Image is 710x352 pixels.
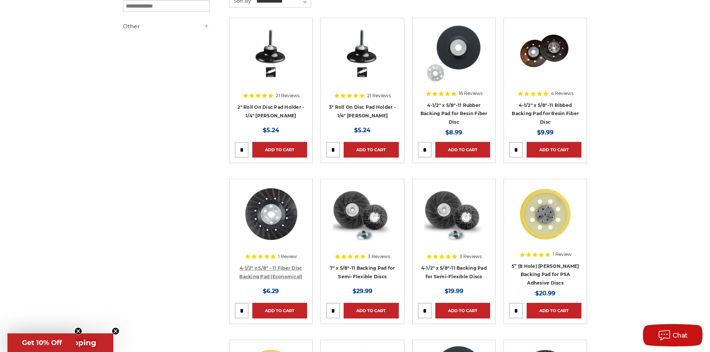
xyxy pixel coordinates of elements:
[535,290,555,297] span: $20.99
[435,142,490,158] a: Add to Cart
[537,129,553,136] span: $9.99
[241,23,301,83] img: 2" Roll On Disc Pad Holder - 1/4" Shank
[329,104,396,118] a: 3" Roll On Disc Pad Holder - 1/4" [PERSON_NAME]
[252,142,307,158] a: Add to Cart
[509,184,581,257] a: 5” (8 Hole) DA Sander Backing Pad for PSA Adhesive Discs
[276,93,300,98] span: 21 Reviews
[330,265,395,279] a: 7" x 5/8"-11 Backing Pad for Semi-Flexible Discs
[460,254,482,259] span: 3 Reviews
[673,332,688,339] span: Chat
[527,303,581,318] a: Add to Cart
[112,327,119,335] button: Close teaser
[418,184,490,257] a: 4-1/2" x 5/8"-11 Backing Pad for Semi-Flexible Discs
[326,184,398,257] a: 7" x 5/8"-11 Backing Pad for Semi-Flexible Discs
[332,184,392,244] img: 7" x 5/8"-11 Backing Pad for Semi-Flexible Discs
[235,23,307,96] a: 2" Roll On Disc Pad Holder - 1/4" Shank
[354,127,370,134] span: $5.24
[344,142,398,158] a: Add to Cart
[435,303,490,318] a: Add to Cart
[515,184,575,244] img: 5” (8 Hole) DA Sander Backing Pad for PSA Adhesive Discs
[123,22,209,31] h5: Other
[22,339,62,347] span: Get 10% Off
[241,184,301,244] img: Resin disc backing pad measuring 4 1/2 inches, an essential grinder accessory from Empire Abrasives
[326,23,398,96] a: 3" Roll On Disc Pad Holder - 1/4" Shank
[353,288,372,295] span: $29.99
[643,324,703,346] button: Chat
[252,303,307,318] a: Add to Cart
[239,265,302,279] a: 4-1/2" x 5/8" - 11 Fiber Disc Backing Pad (Economical)
[237,104,304,118] a: 2" Roll On Disc Pad Holder - 1/4" [PERSON_NAME]
[75,327,82,335] button: Close teaser
[420,102,487,125] a: 4-1/2" x 5/8"-11 Rubber Backing Pad for Resin Fiber Disc
[512,263,579,286] a: 5” (8 Hole) [PERSON_NAME] Backing Pad for PSA Adhesive Discs
[367,93,391,98] span: 21 Reviews
[421,265,487,279] a: 4-1/2" x 5/8"-11 Backing Pad for Semi-Flexible Discs
[263,288,279,295] span: $6.29
[527,142,581,158] a: Add to Cart
[445,288,463,295] span: $19.99
[263,127,279,134] span: $5.24
[418,23,490,96] a: 4-1/2" Resin Fiber Disc Backing Pad Flexible Rubber
[344,303,398,318] a: Add to Cart
[424,184,484,244] img: 4-1/2" x 5/8"-11 Backing Pad for Semi-Flexible Discs
[445,129,462,136] span: $8.99
[512,102,579,125] a: 4-1/2" x 5/8"-11 Ribbed Backing Pad for Resin Fiber Disc
[509,23,581,96] a: 4.5 inch ribbed thermo plastic resin fiber disc backing pad
[7,333,76,352] div: Get 10% OffClose teaser
[515,23,575,83] img: 4.5 inch ribbed thermo plastic resin fiber disc backing pad
[7,333,113,352] div: Get Free ShippingClose teaser
[424,23,484,83] img: 4-1/2" Resin Fiber Disc Backing Pad Flexible Rubber
[368,254,390,259] span: 3 Reviews
[332,23,392,83] img: 3" Roll On Disc Pad Holder - 1/4" Shank
[278,254,297,259] span: 1 Review
[235,184,307,257] a: Resin disc backing pad measuring 4 1/2 inches, an essential grinder accessory from Empire Abrasives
